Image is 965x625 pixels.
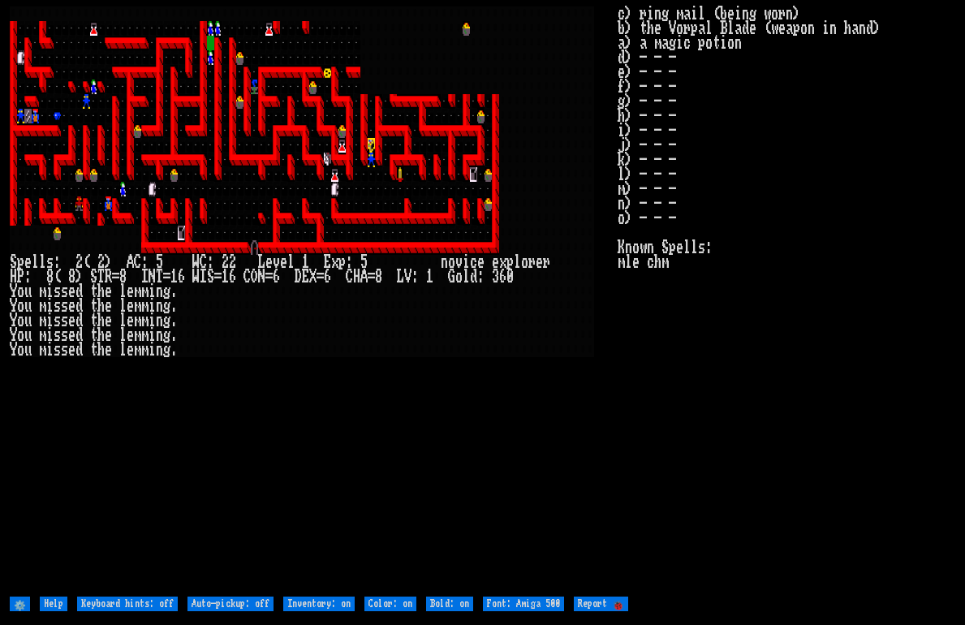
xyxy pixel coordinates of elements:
[134,343,141,357] div: m
[97,343,105,357] div: h
[222,255,229,269] div: 2
[90,299,97,313] div: t
[127,299,134,313] div: e
[492,255,499,269] div: e
[222,269,229,284] div: 1
[54,328,61,343] div: s
[506,269,514,284] div: 0
[448,255,455,269] div: o
[229,269,236,284] div: 6
[105,299,112,313] div: e
[54,269,61,284] div: (
[287,255,295,269] div: l
[514,255,521,269] div: l
[134,284,141,299] div: m
[156,328,163,343] div: n
[119,328,127,343] div: l
[483,597,564,611] input: Font: Amiga 500
[54,299,61,313] div: s
[90,284,97,299] div: t
[24,299,32,313] div: u
[134,328,141,343] div: m
[477,255,485,269] div: e
[243,269,251,284] div: C
[119,299,127,313] div: l
[156,299,163,313] div: n
[163,343,170,357] div: g
[368,269,375,284] div: =
[346,269,353,284] div: C
[17,313,24,328] div: o
[499,269,506,284] div: 6
[83,255,90,269] div: (
[141,284,149,299] div: m
[17,269,24,284] div: P
[163,299,170,313] div: g
[324,269,331,284] div: 6
[10,343,17,357] div: Y
[470,269,477,284] div: d
[258,255,265,269] div: L
[46,255,54,269] div: s
[127,284,134,299] div: e
[75,269,83,284] div: )
[75,313,83,328] div: d
[397,269,404,284] div: L
[24,255,32,269] div: e
[163,328,170,343] div: g
[156,255,163,269] div: 5
[141,299,149,313] div: m
[119,269,127,284] div: 8
[68,299,75,313] div: e
[61,313,68,328] div: s
[149,299,156,313] div: i
[506,255,514,269] div: p
[338,255,346,269] div: p
[97,328,105,343] div: h
[360,269,368,284] div: A
[40,597,67,611] input: Help
[39,313,46,328] div: m
[441,255,448,269] div: n
[39,299,46,313] div: m
[200,269,207,284] div: I
[360,255,368,269] div: 5
[536,255,543,269] div: e
[10,313,17,328] div: Y
[68,343,75,357] div: e
[119,313,127,328] div: l
[141,313,149,328] div: m
[127,313,134,328] div: e
[46,343,54,357] div: i
[17,255,24,269] div: p
[46,299,54,313] div: i
[543,255,550,269] div: r
[283,597,355,611] input: Inventory: on
[521,255,528,269] div: o
[134,255,141,269] div: C
[10,269,17,284] div: H
[149,313,156,328] div: i
[97,269,105,284] div: T
[149,343,156,357] div: i
[302,269,309,284] div: E
[574,597,628,611] input: Report 🐞
[17,299,24,313] div: o
[324,255,331,269] div: E
[61,328,68,343] div: s
[499,255,506,269] div: x
[46,313,54,328] div: i
[309,269,317,284] div: X
[17,343,24,357] div: o
[273,269,280,284] div: 6
[200,255,207,269] div: C
[404,269,411,284] div: V
[528,255,536,269] div: r
[229,255,236,269] div: 2
[187,597,274,611] input: Auto-pickup: off
[75,255,83,269] div: 2
[149,284,156,299] div: i
[477,269,485,284] div: :
[54,313,61,328] div: s
[39,255,46,269] div: l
